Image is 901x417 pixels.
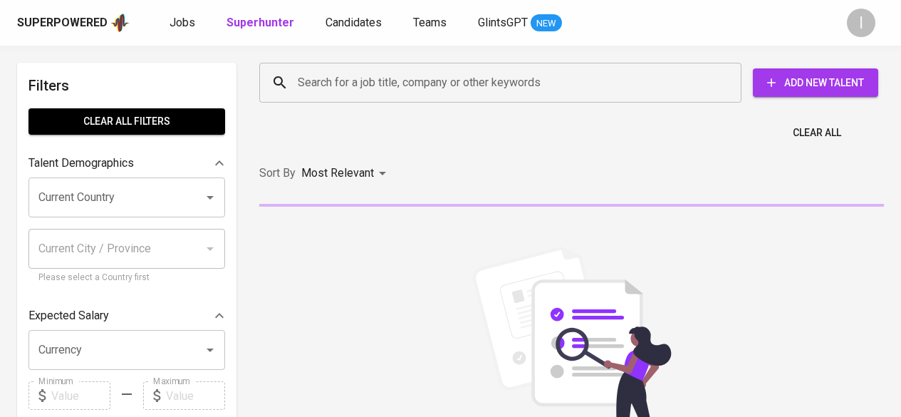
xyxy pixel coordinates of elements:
div: Expected Salary [28,302,225,330]
button: Clear All [787,120,847,146]
button: Open [200,187,220,207]
div: Superpowered [17,15,108,31]
button: Open [200,340,220,360]
a: Superhunter [226,14,297,32]
p: Please select a Country first [38,271,215,285]
p: Most Relevant [301,165,374,182]
p: Sort By [259,165,296,182]
div: I [847,9,875,37]
span: Candidates [325,16,382,29]
a: Superpoweredapp logo [17,12,130,34]
b: Superhunter [226,16,294,29]
button: Clear All filters [28,108,225,135]
input: Value [51,381,110,410]
span: Teams [413,16,447,29]
h6: Filters [28,74,225,97]
span: NEW [531,16,562,31]
div: Talent Demographics [28,149,225,177]
a: Candidates [325,14,385,32]
input: Value [166,381,225,410]
p: Talent Demographics [28,155,134,172]
span: Add New Talent [764,74,867,92]
div: Most Relevant [301,160,391,187]
span: Clear All filters [40,113,214,130]
span: GlintsGPT [478,16,528,29]
a: GlintsGPT NEW [478,14,562,32]
p: Expected Salary [28,307,109,324]
img: app logo [110,12,130,34]
a: Jobs [170,14,198,32]
a: Teams [413,14,449,32]
span: Jobs [170,16,195,29]
button: Add New Talent [753,68,878,97]
span: Clear All [793,124,841,142]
